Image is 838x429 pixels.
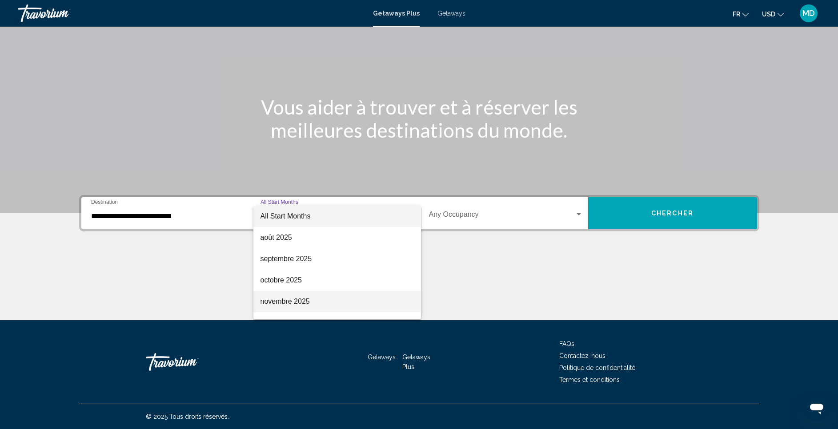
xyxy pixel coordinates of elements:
[261,227,414,248] span: août 2025
[261,248,414,270] span: septembre 2025
[802,393,831,422] iframe: Bouton de lancement de la fenêtre de messagerie
[261,291,414,312] span: novembre 2025
[261,312,414,334] span: décembre 2025
[261,270,414,291] span: octobre 2025
[261,212,311,220] span: All Start Months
